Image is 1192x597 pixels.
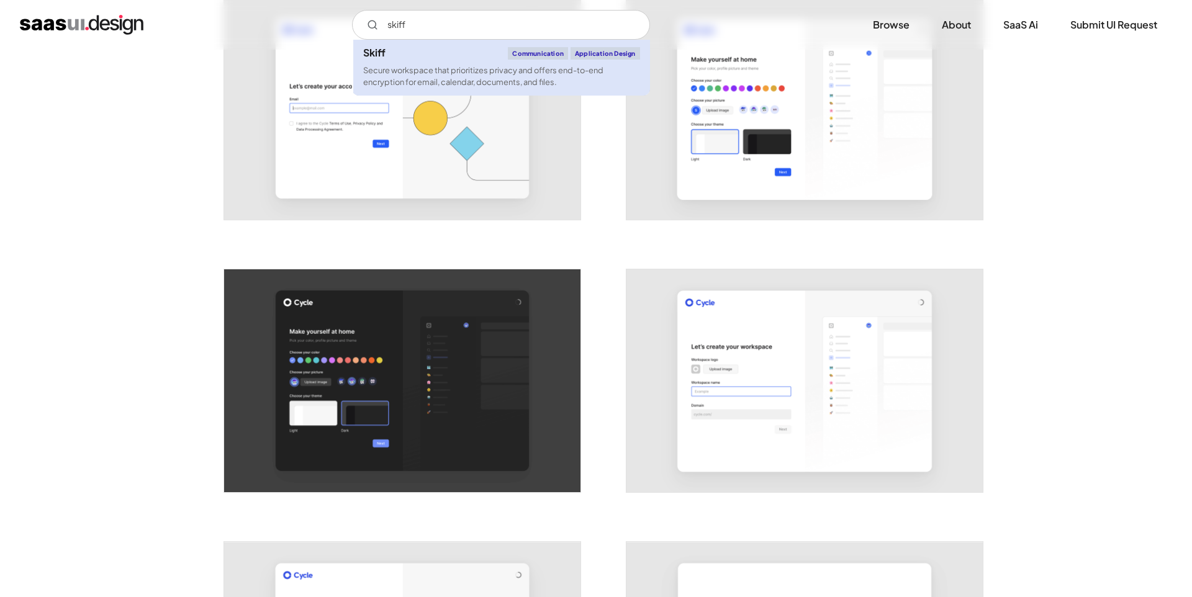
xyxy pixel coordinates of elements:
a: About [927,11,986,38]
a: SkiffCommunicationApplication DesignSecure workspace that prioritizes privacy and offers end-to-e... [353,40,650,96]
a: open lightbox [626,269,983,492]
a: Browse [858,11,924,38]
div: Skiff [363,48,386,58]
a: open lightbox [224,269,580,492]
a: Submit UI Request [1055,11,1172,38]
input: Search UI designs you're looking for... [352,10,650,40]
form: Email Form [352,10,650,40]
a: SaaS Ai [988,11,1053,38]
div: Communication [508,47,568,60]
a: home [20,15,143,35]
img: 641986fe9d059d738f564e63_Cycle%20Dark%20Personalise%20Screen.png [224,269,580,492]
img: 6419877ba6c6de276fd9b1e6_Cycle%20Workspace%20Details%20Screen.png [626,269,983,492]
div: Secure workspace that prioritizes privacy and offers end-to-end encryption for email, calendar, d... [363,65,640,88]
div: Application Design [571,47,640,60]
